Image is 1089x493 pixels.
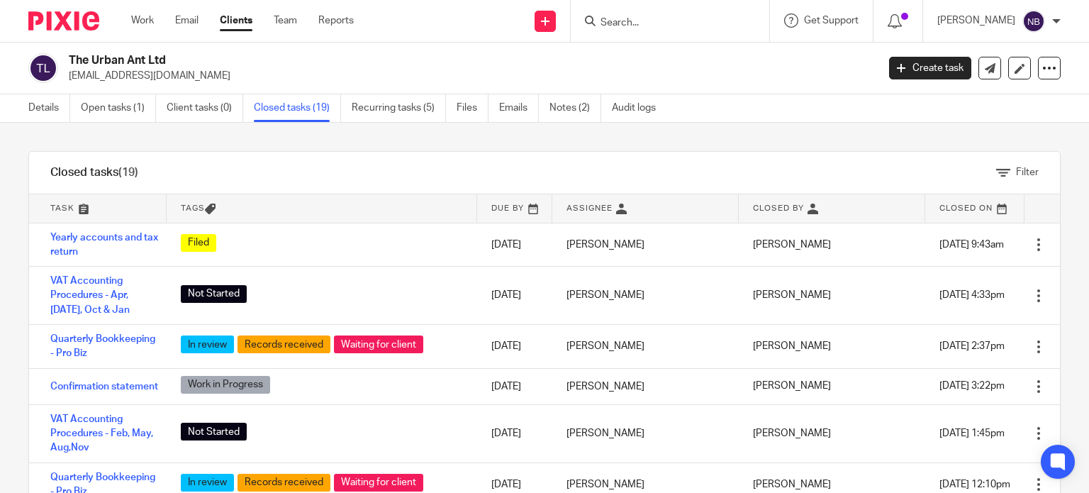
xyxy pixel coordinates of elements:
[552,267,739,325] td: [PERSON_NAME]
[334,474,423,492] span: Waiting for client
[753,480,831,489] span: [PERSON_NAME]
[939,382,1005,392] span: [DATE] 3:22pm
[181,423,247,441] span: Not Started
[352,94,446,122] a: Recurring tasks (5)
[549,94,601,122] a: Notes (2)
[50,233,158,257] a: Yearly accounts and tax return
[552,368,739,404] td: [PERSON_NAME]
[181,474,234,492] span: In review
[181,336,234,353] span: In review
[552,325,739,369] td: [PERSON_NAME]
[50,382,158,392] a: Confirmation statement
[552,223,739,267] td: [PERSON_NAME]
[804,16,859,26] span: Get Support
[238,336,330,353] span: Records received
[181,376,270,394] span: Work in Progress
[28,11,99,31] img: Pixie
[939,291,1005,301] span: [DATE] 4:33pm
[753,240,831,250] span: [PERSON_NAME]
[131,13,154,28] a: Work
[118,167,138,178] span: (19)
[50,334,155,358] a: Quarterly Bookkeeping - Pro Biz
[175,13,199,28] a: Email
[334,336,423,353] span: Waiting for client
[69,53,708,68] h2: The Urban Ant Ltd
[939,240,1004,250] span: [DATE] 9:43am
[28,53,58,83] img: svg%3E
[1016,167,1039,177] span: Filter
[254,94,341,122] a: Closed tasks (19)
[612,94,666,122] a: Audit logs
[477,223,552,267] td: [DATE]
[50,414,153,453] a: VAT Accounting Procedures - Feb, May, Aug,Nov
[753,428,831,438] span: [PERSON_NAME]
[753,382,831,392] span: [PERSON_NAME]
[477,267,552,325] td: [DATE]
[318,13,354,28] a: Reports
[50,165,138,180] h1: Closed tasks
[167,94,243,122] a: Client tasks (0)
[238,474,330,492] span: Records received
[939,428,1005,438] span: [DATE] 1:45pm
[937,13,1015,28] p: [PERSON_NAME]
[889,57,971,79] a: Create task
[50,276,130,315] a: VAT Accounting Procedures - Apr, [DATE], Oct & Jan
[753,341,831,351] span: [PERSON_NAME]
[939,341,1005,351] span: [DATE] 2:37pm
[457,94,488,122] a: Files
[599,17,727,30] input: Search
[1022,10,1045,33] img: svg%3E
[477,404,552,462] td: [DATE]
[477,368,552,404] td: [DATE]
[939,480,1010,489] span: [DATE] 12:10pm
[181,234,216,252] span: Filed
[69,69,868,83] p: [EMAIL_ADDRESS][DOMAIN_NAME]
[167,194,477,223] th: Tags
[220,13,252,28] a: Clients
[181,285,247,303] span: Not Started
[81,94,156,122] a: Open tasks (1)
[274,13,297,28] a: Team
[477,325,552,369] td: [DATE]
[753,291,831,301] span: [PERSON_NAME]
[499,94,539,122] a: Emails
[552,404,739,462] td: [PERSON_NAME]
[28,94,70,122] a: Details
